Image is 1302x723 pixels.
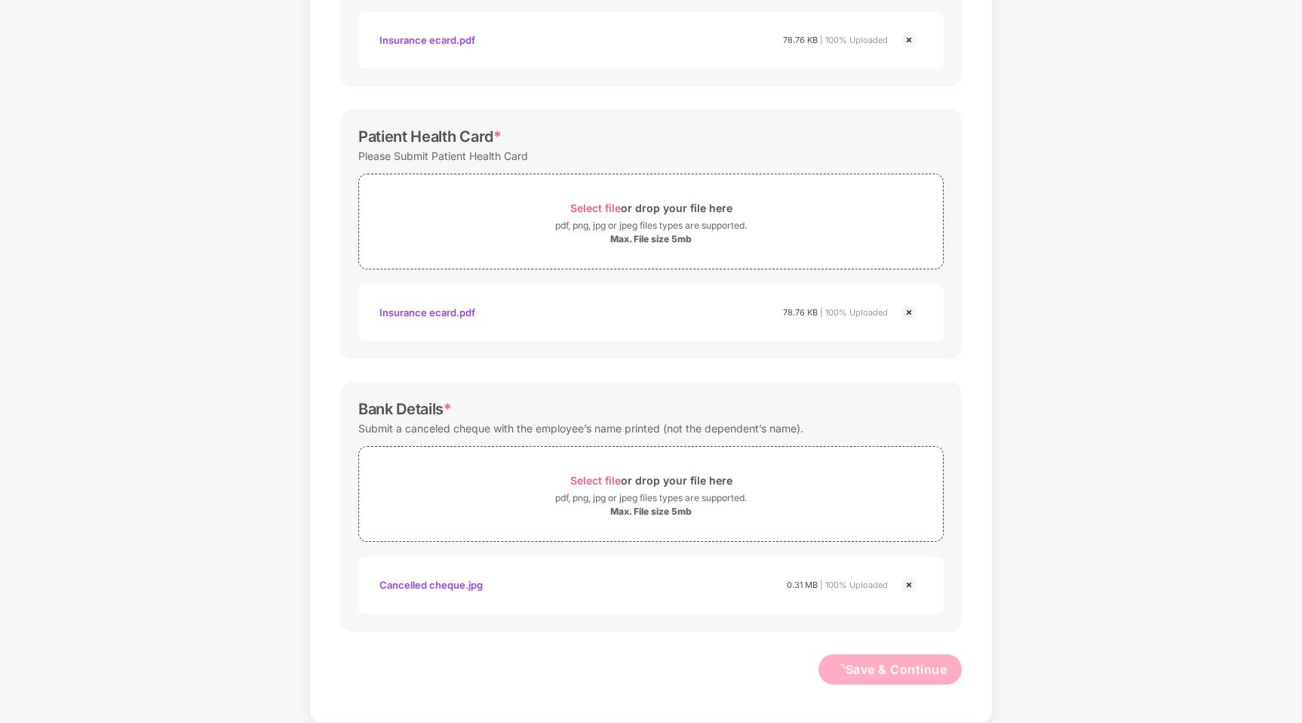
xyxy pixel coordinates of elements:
div: pdf, png, jpg or jpeg files types are supported. [555,218,747,233]
div: pdf, png, jpg or jpeg files types are supported. [555,491,747,506]
span: Select fileor drop your file herepdf, png, jpg or jpeg files types are supported.Max. File size 5mb [359,458,943,530]
span: Select file [570,202,621,214]
button: loadingSave & Continue [818,654,963,685]
span: | 100% Uploaded [820,35,888,45]
div: or drop your file here [570,198,732,218]
img: svg+xml;base64,PHN2ZyBpZD0iQ3Jvc3MtMjR4MjQiIHhtbG5zPSJodHRwOi8vd3d3LnczLm9yZy8yMDAwL3N2ZyIgd2lkdG... [900,576,918,594]
span: | 100% Uploaded [820,580,888,590]
div: Max. File size 5mb [610,506,692,518]
img: svg+xml;base64,PHN2ZyBpZD0iQ3Jvc3MtMjR4MjQiIHhtbG5zPSJodHRwOi8vd3d3LnczLm9yZy8yMDAwL3N2ZyIgd2lkdG... [900,31,918,49]
div: Cancelled cheque.jpg [379,572,483,598]
div: Insurance ecard.pdf [379,300,475,325]
div: Insurance ecard.pdf [379,27,475,53]
span: 78.76 KB [783,35,818,45]
span: Select file [570,474,621,487]
span: Select fileor drop your file herepdf, png, jpg or jpeg files types are supported.Max. File size 5mb [359,186,943,257]
span: | 100% Uploaded [820,307,888,318]
img: svg+xml;base64,PHN2ZyBpZD0iQ3Jvc3MtMjR4MjQiIHhtbG5zPSJodHRwOi8vd3d3LnczLm9yZy8yMDAwL3N2ZyIgd2lkdG... [900,303,918,322]
div: Submit a canceled cheque with the employee’s name printed (not the dependent’s name). [358,418,803,438]
div: Bank Details [358,400,452,418]
span: 0.31 MB [787,580,818,590]
div: Max. File size 5mb [610,233,692,245]
div: or drop your file here [570,470,732,491]
span: 78.76 KB [783,307,818,318]
div: Please Submit Patient Health Card [358,146,528,166]
div: Patient Health Card [358,128,502,146]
